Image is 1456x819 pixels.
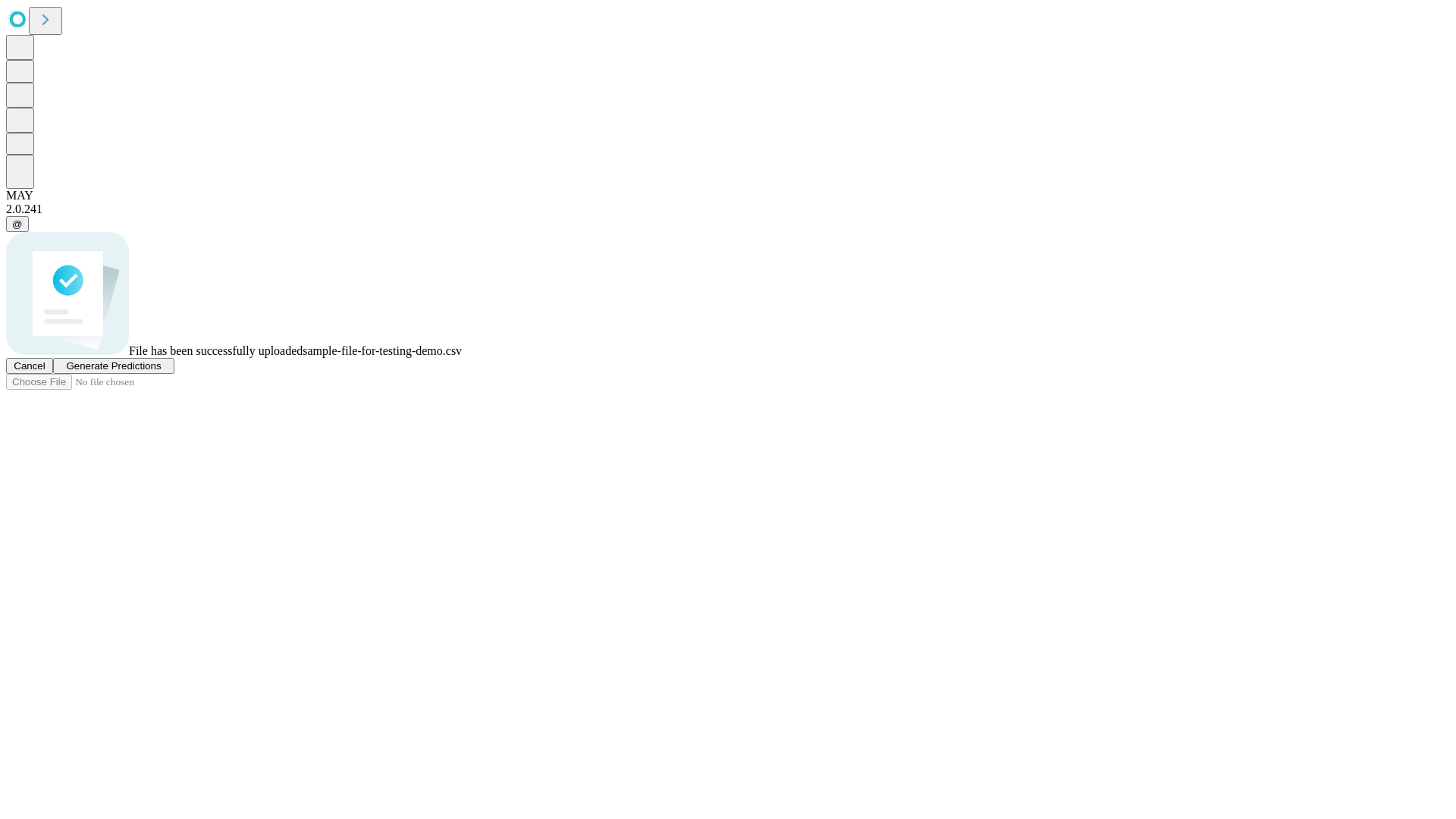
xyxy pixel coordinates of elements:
span: File has been successfully uploaded [129,344,303,357]
div: 2.0.241 [6,202,1450,216]
span: @ [12,218,23,230]
span: sample-file-for-testing-demo.csv [303,344,462,357]
button: @ [6,216,29,232]
button: Cancel [6,358,53,374]
span: Cancel [14,360,45,372]
button: Generate Predictions [53,358,174,374]
span: Generate Predictions [66,360,161,372]
div: MAY [6,189,1450,202]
